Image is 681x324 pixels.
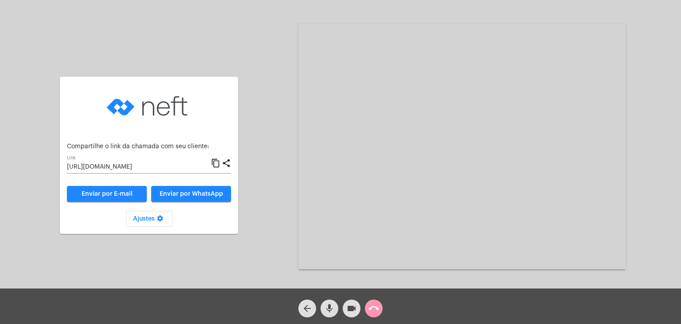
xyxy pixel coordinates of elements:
span: Enviar por WhatsApp [160,191,223,197]
mat-icon: settings [155,215,165,225]
button: Enviar por WhatsApp [151,186,231,202]
button: Ajustes [126,211,172,227]
span: Enviar por E-mail [82,191,133,197]
mat-icon: arrow_back [302,303,313,314]
mat-icon: mic [324,303,335,314]
mat-icon: content_copy [211,158,220,169]
p: Compartilhe o link da chamada com seu cliente: [67,143,231,150]
mat-icon: call_end [368,303,379,314]
mat-icon: videocam [346,303,357,314]
span: Ajustes [133,216,165,222]
a: Enviar por E-mail [67,186,147,202]
img: logo-neft-novo-2.png [105,84,193,128]
mat-icon: share [222,158,231,169]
